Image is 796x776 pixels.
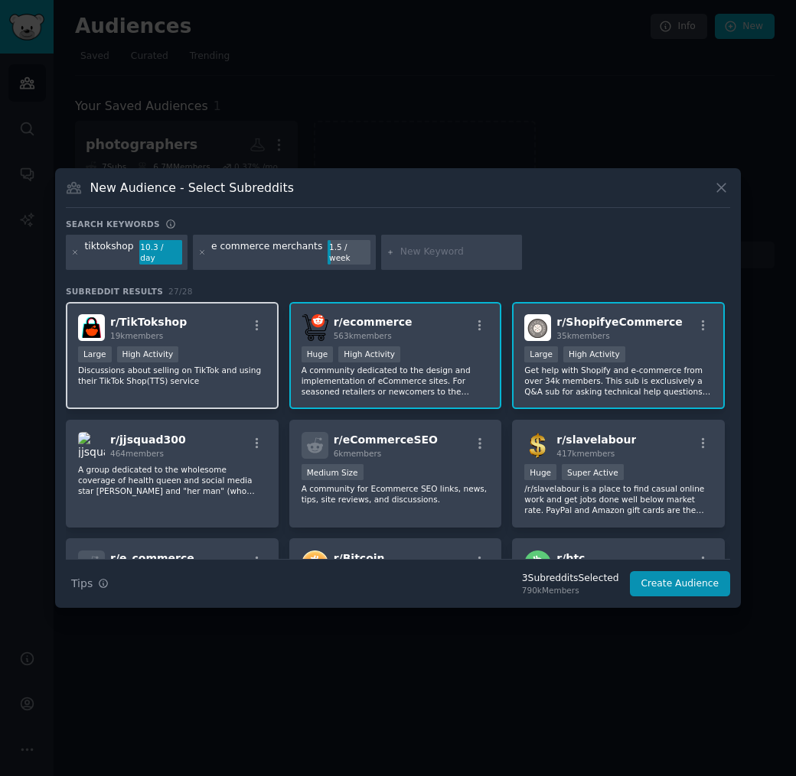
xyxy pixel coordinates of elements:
h3: Search keywords [66,219,160,229]
img: ShopifyeCommerce [524,314,551,341]
span: 417k members [556,449,615,458]
img: ecommerce [302,314,328,341]
p: A community for Ecommerce SEO links, news, tips, site reviews, and discussions. [302,483,490,505]
span: Subreddit Results [66,286,163,297]
div: Super Active [562,464,624,480]
div: 1.5 / week [328,240,370,265]
span: 6k members [334,449,382,458]
p: A community dedicated to the design and implementation of eCommerce sites. For seasoned retailers... [302,365,490,397]
img: jjsquad300 [78,432,105,459]
h3: New Audience - Select Subreddits [90,180,294,196]
span: Tips [71,576,93,592]
button: Tips [66,570,114,597]
img: slavelabour [524,432,551,459]
div: Huge [302,346,334,362]
span: r/ jjsquad300 [110,433,186,446]
div: 3 Subreddit s Selected [522,572,619,586]
span: r/ TikTokshop [110,316,187,328]
span: 19k members [110,331,163,340]
div: High Activity [117,346,179,362]
img: TikTokshop [78,314,105,341]
span: r/ slavelabour [556,433,636,446]
span: r/ ecommerce [334,316,413,328]
span: r/ Bitcoin [334,552,385,564]
div: High Activity [338,346,400,362]
div: Medium Size [302,464,364,480]
span: 35k members [556,331,609,340]
div: High Activity [563,346,625,362]
div: Large [524,346,558,362]
div: tiktokshop [85,240,134,265]
span: 464 members [110,449,164,458]
span: r/ e_commerce [110,552,194,564]
span: 27 / 28 [168,287,193,296]
p: /r/slavelabour is a place to find casual online work and get jobs done well below market rate. Pa... [524,483,713,515]
div: e commerce merchants [211,240,322,265]
div: 10.3 / day [139,240,182,265]
img: Bitcoin [302,550,328,577]
p: Get help with Shopify and e-commerce from over 34k members. This sub is exclusively a Q&A sub for... [524,365,713,397]
input: New Keyword [400,245,517,259]
p: A group dedicated to the wholesome coverage of health queen and social media star [PERSON_NAME] a... [78,464,266,496]
p: Discussions about selling on TikTok and using their TikTok Shop(TTS) service [78,365,266,386]
span: 563k members [334,331,392,340]
img: btc [524,550,551,577]
div: Huge [524,464,556,480]
span: r/ ShopifyeCommerce [556,316,683,328]
button: Create Audience [630,571,731,597]
div: 790k Members [522,585,619,596]
div: Large [78,346,112,362]
span: r/ eCommerceSEO [334,433,438,446]
span: r/ btc [556,552,585,564]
